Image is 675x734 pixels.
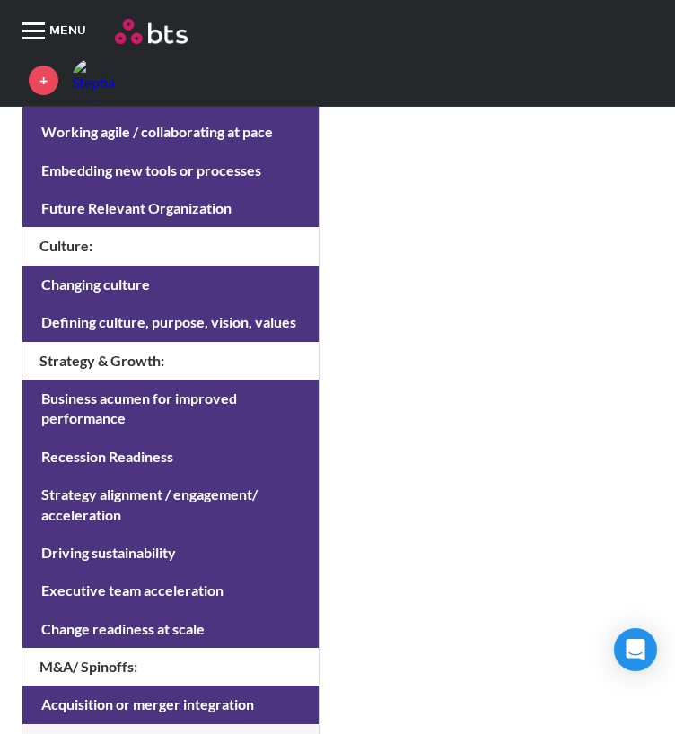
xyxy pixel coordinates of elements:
h4: Culture : [22,227,319,265]
h4: M&A/ Spinoffs : [22,648,319,686]
img: BTS Logo [115,19,188,44]
a: Go home [115,19,666,44]
a: Profile [72,58,115,101]
a: + [29,66,58,95]
button: MENU [9,4,115,58]
img: Stephanie Reynolds [72,58,115,101]
div: Open Intercom Messenger [614,628,657,671]
span: MENU [49,4,93,58]
h4: Strategy & Growth : [22,342,319,380]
